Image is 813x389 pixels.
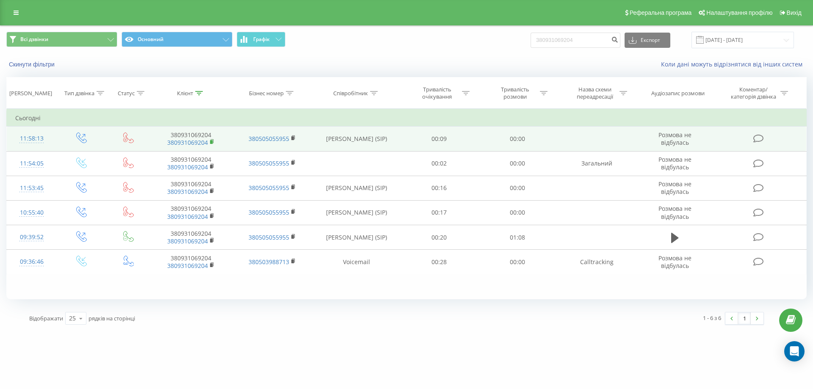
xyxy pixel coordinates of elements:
div: 1 - 6 з 6 [703,314,721,322]
a: 380505055955 [249,159,289,167]
span: Вихід [787,9,802,16]
button: Скинути фільтри [6,61,59,68]
td: 00:00 [478,250,556,274]
span: Реферальна програма [630,9,692,16]
a: 380503988713 [249,258,289,266]
button: Основний [122,32,232,47]
div: 11:58:13 [15,130,48,147]
td: 380931069204 [150,176,232,200]
div: 11:54:05 [15,155,48,172]
div: Назва схеми переадресації [572,86,617,100]
td: 00:28 [400,250,478,274]
td: Сьогодні [7,110,807,127]
td: 00:00 [478,151,556,176]
button: Експорт [625,33,670,48]
a: 380931069204 [167,138,208,146]
span: Налаштування профілю [706,9,772,16]
div: 25 [69,314,76,323]
a: 380931069204 [167,163,208,171]
td: 380931069204 [150,225,232,250]
span: Розмова не відбулась [658,131,691,146]
a: 380931069204 [167,237,208,245]
input: Пошук за номером [531,33,620,48]
a: 380505055955 [249,233,289,241]
a: 1 [738,312,751,324]
div: 10:55:40 [15,204,48,221]
td: 00:00 [478,127,556,151]
div: Клієнт [177,90,193,97]
div: Аудіозапис розмови [651,90,705,97]
button: Всі дзвінки [6,32,117,47]
div: Тривалість очікування [415,86,460,100]
td: [PERSON_NAME] (SIP) [312,200,400,225]
td: 00:02 [400,151,478,176]
td: Calltracking [556,250,638,274]
td: 00:00 [478,176,556,200]
div: Тип дзвінка [64,90,94,97]
span: Розмова не відбулась [658,155,691,171]
td: 380931069204 [150,250,232,274]
td: 01:08 [478,225,556,250]
td: [PERSON_NAME] (SIP) [312,225,400,250]
a: 380505055955 [249,208,289,216]
div: 09:36:46 [15,254,48,270]
td: 00:00 [478,200,556,225]
div: 11:53:45 [15,180,48,196]
span: Розмова не відбулась [658,204,691,220]
span: Відображати [29,315,63,322]
div: 09:39:52 [15,229,48,246]
div: Статус [118,90,135,97]
td: 380931069204 [150,200,232,225]
a: 380505055955 [249,135,289,143]
span: Розмова не відбулась [658,254,691,270]
td: Загальний [556,151,638,176]
td: 00:09 [400,127,478,151]
a: 380505055955 [249,184,289,192]
a: 380931069204 [167,188,208,196]
span: Графік [253,36,270,42]
td: 00:17 [400,200,478,225]
a: Коли дані можуть відрізнятися вiд інших систем [661,60,807,68]
div: Коментар/категорія дзвінка [729,86,778,100]
div: Співробітник [333,90,368,97]
span: Всі дзвінки [20,36,48,43]
td: [PERSON_NAME] (SIP) [312,176,400,200]
td: 380931069204 [150,151,232,176]
div: Open Intercom Messenger [784,341,805,361]
td: Voicemail [312,250,400,274]
td: [PERSON_NAME] (SIP) [312,127,400,151]
span: Розмова не відбулась [658,180,691,196]
span: рядків на сторінці [88,315,135,322]
td: 00:20 [400,225,478,250]
td: 380931069204 [150,127,232,151]
a: 380931069204 [167,262,208,270]
td: 00:16 [400,176,478,200]
div: [PERSON_NAME] [9,90,52,97]
button: Графік [237,32,285,47]
a: 380931069204 [167,212,208,221]
div: Тривалість розмови [492,86,538,100]
div: Бізнес номер [249,90,284,97]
